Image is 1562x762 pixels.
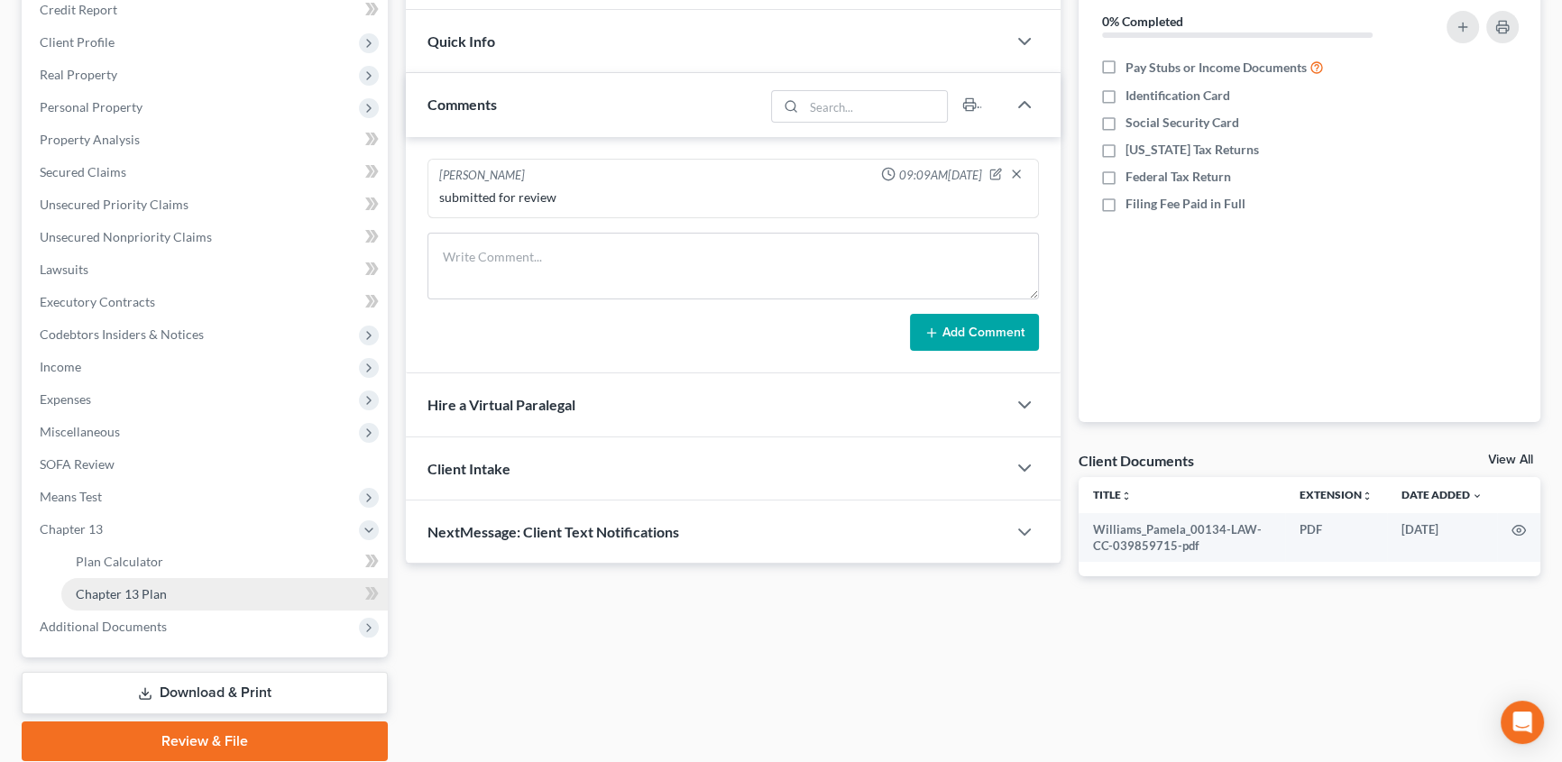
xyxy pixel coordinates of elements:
span: Secured Claims [40,164,126,179]
a: Lawsuits [25,253,388,286]
div: [PERSON_NAME] [439,167,525,185]
a: Titleunfold_more [1093,488,1132,501]
span: Plan Calculator [76,554,163,569]
a: SOFA Review [25,448,388,481]
span: NextMessage: Client Text Notifications [427,523,679,540]
a: Extensionunfold_more [1300,488,1373,501]
div: submitted for review [439,188,1027,207]
div: Client Documents [1079,451,1194,470]
span: Pay Stubs or Income Documents [1126,59,1307,77]
span: Income [40,359,81,374]
span: Federal Tax Return [1126,168,1231,186]
span: Chapter 13 [40,521,103,537]
span: [US_STATE] Tax Returns [1126,141,1259,159]
a: Unsecured Nonpriority Claims [25,221,388,253]
span: Executory Contracts [40,294,155,309]
span: Identification Card [1126,87,1230,105]
input: Search... [804,91,947,122]
a: Property Analysis [25,124,388,156]
span: Comments [427,96,497,113]
span: Codebtors Insiders & Notices [40,326,204,342]
i: unfold_more [1362,491,1373,501]
span: Unsecured Priority Claims [40,197,188,212]
i: unfold_more [1121,491,1132,501]
span: Property Analysis [40,132,140,147]
span: Chapter 13 Plan [76,586,167,601]
a: Executory Contracts [25,286,388,318]
span: SOFA Review [40,456,115,472]
span: Miscellaneous [40,424,120,439]
span: Additional Documents [40,619,167,634]
a: Date Added expand_more [1401,488,1483,501]
a: View All [1488,454,1533,466]
span: Filing Fee Paid in Full [1126,195,1245,213]
span: Hire a Virtual Paralegal [427,396,575,413]
a: Secured Claims [25,156,388,188]
td: Williams_Pamela_00134-LAW-CC-039859715-pdf [1079,513,1286,563]
strong: 0% Completed [1102,14,1183,29]
span: Client Profile [40,34,115,50]
a: Review & File [22,721,388,761]
span: Real Property [40,67,117,82]
span: Means Test [40,489,102,504]
span: Expenses [40,391,91,407]
a: Plan Calculator [61,546,388,578]
span: Unsecured Nonpriority Claims [40,229,212,244]
span: Credit Report [40,2,117,17]
a: Download & Print [22,672,388,714]
span: Lawsuits [40,262,88,277]
span: Quick Info [427,32,495,50]
span: Personal Property [40,99,142,115]
span: Social Security Card [1126,114,1239,132]
td: PDF [1285,513,1387,563]
button: Add Comment [910,314,1039,352]
td: [DATE] [1387,513,1497,563]
a: Chapter 13 Plan [61,578,388,611]
i: expand_more [1472,491,1483,501]
div: Open Intercom Messenger [1501,701,1544,744]
span: 09:09AM[DATE] [899,167,982,184]
a: Unsecured Priority Claims [25,188,388,221]
span: Client Intake [427,460,510,477]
